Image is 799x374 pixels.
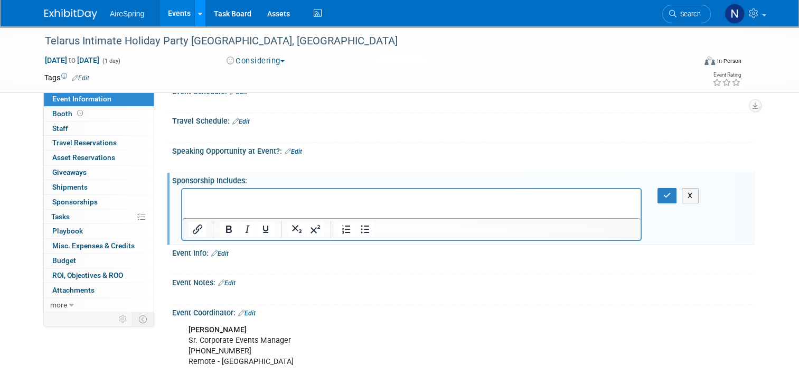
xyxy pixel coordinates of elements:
a: Edit [238,310,256,317]
button: Insert/edit link [189,222,206,237]
span: Attachments [52,286,95,294]
a: Tasks [44,210,154,224]
button: Subscript [288,222,306,237]
div: Telarus Intimate Holiday Party [GEOGRAPHIC_DATA], [GEOGRAPHIC_DATA] [41,32,682,51]
span: [DATE] [DATE] [44,55,100,65]
a: more [44,298,154,312]
a: Giveaways [44,165,154,180]
span: Shipments [52,183,88,191]
td: Tags [44,72,89,83]
span: Event Information [52,95,111,103]
iframe: Rich Text Area [182,189,641,218]
a: Edit [72,74,89,82]
button: Considering [223,55,289,67]
a: ROI, Objectives & ROO [44,268,154,283]
div: Event Info: [172,245,755,259]
span: Staff [52,124,68,133]
a: Playbook [44,224,154,238]
a: Edit [218,279,236,287]
span: Budget [52,256,76,265]
a: Edit [211,250,229,257]
span: AireSpring [110,10,144,18]
a: Asset Reservations [44,151,154,165]
img: Format-Inperson.png [704,57,715,65]
span: to [67,56,77,64]
span: more [50,301,67,309]
a: Shipments [44,180,154,194]
span: Giveaways [52,168,87,176]
span: Booth not reserved yet [75,109,85,117]
div: Event Rating [712,72,741,78]
span: Travel Reservations [52,138,117,147]
span: Search [676,10,701,18]
div: Event Coordinator: [172,305,755,319]
span: Booth [52,109,85,118]
a: Edit [285,148,302,155]
img: ExhibitDay [44,9,97,20]
a: Travel Reservations [44,136,154,150]
a: Misc. Expenses & Credits [44,239,154,253]
button: Underline [257,222,275,237]
div: Event Format [638,55,741,71]
td: Toggle Event Tabs [133,312,154,326]
b: [PERSON_NAME] [189,325,247,334]
span: ROI, Objectives & ROO [52,271,123,279]
button: Italic [238,222,256,237]
span: Tasks [51,212,70,221]
button: Bold [220,222,238,237]
div: In-Person [717,57,741,65]
div: Travel Schedule: [172,113,755,127]
span: (1 day) [101,58,120,64]
div: Speaking Opportunity at Event?: [172,143,755,157]
span: Playbook [52,227,83,235]
img: Natalie Pyron [725,4,745,24]
a: Budget [44,254,154,268]
button: Bullet list [356,222,374,237]
a: Sponsorships [44,195,154,209]
td: Personalize Event Tab Strip [114,312,133,326]
span: Asset Reservations [52,153,115,162]
a: Booth [44,107,154,121]
button: Numbered list [337,222,355,237]
span: Sponsorships [52,198,98,206]
span: Misc. Expenses & Credits [52,241,135,250]
div: Sponsorship Includes: [172,173,755,186]
a: Edit [232,118,250,125]
a: Event Information [44,92,154,106]
a: Search [662,5,711,23]
a: Staff [44,121,154,136]
button: Superscript [306,222,324,237]
button: X [682,188,699,203]
a: Attachments [44,283,154,297]
div: Event Notes: [172,275,755,288]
